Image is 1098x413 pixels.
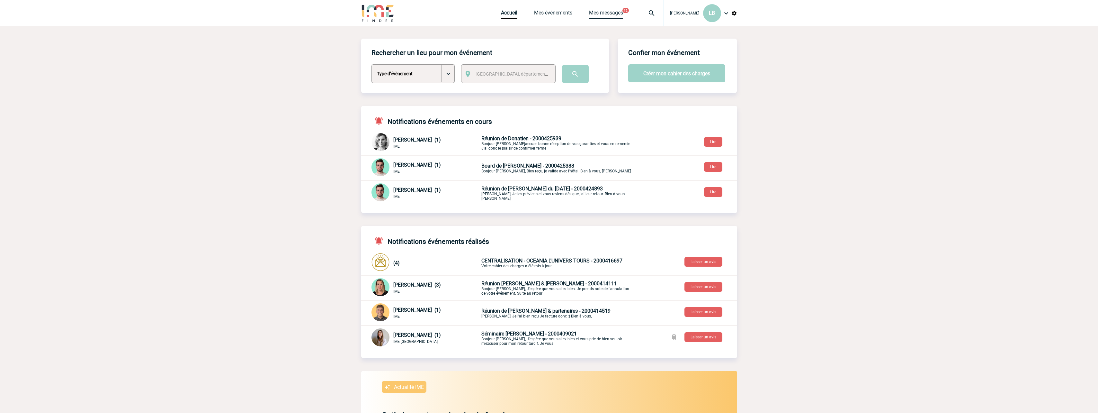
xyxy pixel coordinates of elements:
span: IME [393,169,400,174]
div: Conversation privée : Client - Agence [371,133,480,152]
h4: Notifications événements réalisés [371,236,489,245]
img: 121547-2.png [371,183,389,201]
span: Réunion de Donatien - 2000425939 [481,135,561,142]
span: Board de [PERSON_NAME] - 2000425388 [481,163,574,169]
button: Laisser un avis [684,257,722,267]
a: Mes événements [534,10,572,19]
button: Laisser un avis [684,282,722,292]
p: Bonjour [PERSON_NAME]accuse bonne réception de vos garanties et vous en remercie J'ai donc le pla... [481,135,632,151]
a: Accueil [501,10,517,19]
span: Réunion [PERSON_NAME] & [PERSON_NAME] - 2000414111 [481,280,617,287]
img: 103019-1.png [371,133,389,151]
span: [PERSON_NAME] (3) [393,282,441,288]
a: Lire [699,138,728,144]
img: 121547-2.png [371,158,389,176]
button: Laisser un avis [684,307,722,317]
span: [PERSON_NAME] (1) [393,307,441,313]
div: Conversation privée : Client - Agence [371,328,737,348]
img: notifications-active-24-px-r.png [374,116,388,125]
span: [PERSON_NAME] (1) [393,332,441,338]
h4: Confier mon événement [628,49,700,57]
span: (4) [393,260,400,266]
span: Séminaire [PERSON_NAME] - 2000409021 [481,331,577,337]
span: LB [709,10,715,16]
p: Bonjour [PERSON_NAME], Bien reçu, je valide avec l'hôtel. Bien à vous, [PERSON_NAME] [481,163,632,173]
a: [PERSON_NAME] (1) IME Réunion de [PERSON_NAME] du [DATE] - 2000424893[PERSON_NAME], Je les prévie... [371,189,632,196]
p: Bonjour [PERSON_NAME], J'espère que vous allez bien et vous prie de bien vouloir m'excuser pour m... [481,331,632,346]
button: Lire [704,187,722,197]
div: Conversation privée : Client - Agence [371,253,737,272]
div: Conversation privée : Client - Agence [371,303,737,323]
img: 112968-1.png [371,278,389,296]
button: Créer mon cahier des charges [628,64,725,82]
span: [PERSON_NAME] (1) [393,137,441,143]
a: Lire [699,163,728,170]
p: Bonjour [PERSON_NAME], J'espère que vous allez bien. Je prends note de l'annulation de votre évén... [481,280,632,296]
button: Laisser un avis [684,332,722,342]
span: Réunion de [PERSON_NAME] & partenaires - 2000414519 [481,308,611,314]
input: Submit [562,65,589,83]
span: IME [393,289,400,294]
a: Mes messages [589,10,623,19]
span: [GEOGRAPHIC_DATA], département, région... [476,71,565,77]
h4: Notifications événements en cours [371,116,492,125]
img: 115098-1.png [371,303,389,321]
p: [PERSON_NAME], Je l'ai bien reçu Je facture donc :) Bien à vous, [481,308,632,318]
a: [PERSON_NAME] (1) IME [GEOGRAPHIC_DATA] Séminaire [PERSON_NAME] - 2000409021Bonjour [PERSON_NAME]... [371,335,632,341]
a: [PERSON_NAME] (1) IME Réunion de Donatien - 2000425939Bonjour [PERSON_NAME]accuse bonne réception... [371,139,632,145]
span: Réunion de [PERSON_NAME] du [DATE] - 2000424893 [481,186,603,192]
a: Lire [699,188,728,195]
button: 12 [622,8,629,13]
div: Conversation privée : Client - Agence [371,158,480,178]
a: [PERSON_NAME] (1) IME Réunion de [PERSON_NAME] & partenaires - 2000414519[PERSON_NAME], Je l'ai b... [371,309,632,316]
span: [PERSON_NAME] [670,11,699,15]
span: IME [393,314,400,319]
div: Conversation privée : Client - Agence [371,278,737,298]
span: CENTRALISATION - OCEANIA L'UNIVERS TOURS - 2000416697 [481,258,622,264]
img: notifications-active-24-px-r.png [374,236,388,245]
p: Actualité IME [394,384,424,390]
p: [PERSON_NAME], Je les préviens et vous reviens dès que j'ai leur retour. Bien à vous, [PERSON_NAME] [481,186,632,201]
span: IME [GEOGRAPHIC_DATA] [393,339,438,344]
p: Votre cahier des charges a été mis à jour. [481,258,632,268]
span: IME [393,144,400,149]
h4: Rechercher un lieu pour mon événement [371,49,492,57]
a: (4) CENTRALISATION - OCEANIA L'UNIVERS TOURS - 2000416697Votre cahier des charges a été mis à jour. [371,259,632,265]
img: photonotifcontact.png [371,253,389,271]
a: [PERSON_NAME] (3) IME Réunion [PERSON_NAME] & [PERSON_NAME] - 2000414111Bonjour [PERSON_NAME], J'... [371,284,632,290]
a: [PERSON_NAME] (1) IME Board de [PERSON_NAME] - 2000425388Bonjour [PERSON_NAME], Bien reçu, je val... [371,164,632,170]
button: Lire [704,162,722,172]
div: Conversation privée : Client - Agence [371,183,480,203]
button: Lire [704,137,722,147]
span: [PERSON_NAME] (1) [393,187,441,193]
img: IME-Finder [361,4,395,22]
span: [PERSON_NAME] (1) [393,162,441,168]
img: 115329-0.jpg [371,328,389,346]
span: IME [393,194,400,199]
